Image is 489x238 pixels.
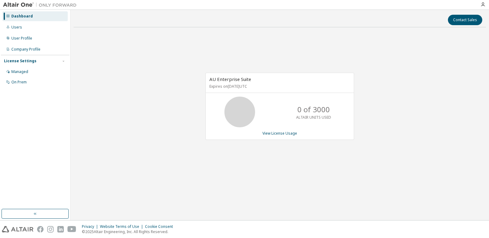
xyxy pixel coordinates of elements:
[11,25,22,30] div: Users
[209,76,251,82] span: AU Enterprise Suite
[37,226,44,232] img: facebook.svg
[82,229,177,234] p: © 2025 Altair Engineering, Inc. All Rights Reserved.
[47,226,54,232] img: instagram.svg
[11,14,33,19] div: Dashboard
[262,131,297,136] a: View License Usage
[448,15,482,25] button: Contact Sales
[4,59,36,63] div: License Settings
[11,36,32,41] div: User Profile
[100,224,145,229] div: Website Terms of Use
[67,226,76,232] img: youtube.svg
[145,224,177,229] div: Cookie Consent
[296,115,331,120] p: ALTAIR UNITS USED
[11,80,27,85] div: On Prem
[2,226,33,232] img: altair_logo.svg
[11,47,40,52] div: Company Profile
[297,104,330,115] p: 0 of 3000
[3,2,80,8] img: Altair One
[57,226,64,232] img: linkedin.svg
[82,224,100,229] div: Privacy
[11,69,28,74] div: Managed
[209,84,349,89] p: Expires on [DATE] UTC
